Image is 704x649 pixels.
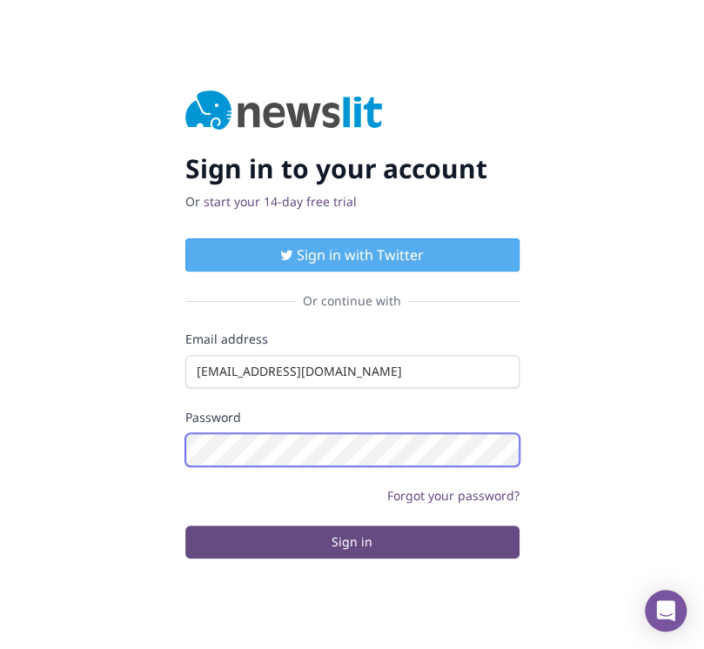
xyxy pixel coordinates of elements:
[185,331,520,348] label: Email address
[387,487,520,504] a: Forgot your password?
[185,238,520,271] button: Sign in with Twitter
[185,525,520,559] button: Sign in
[645,590,687,632] div: Open Intercom Messenger
[204,193,357,210] a: start your 14-day free trial
[185,153,520,184] h2: Sign in to your account
[185,409,520,426] label: Password
[185,193,520,211] p: Or
[185,90,383,132] img: Newslit
[296,292,408,310] span: Or continue with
